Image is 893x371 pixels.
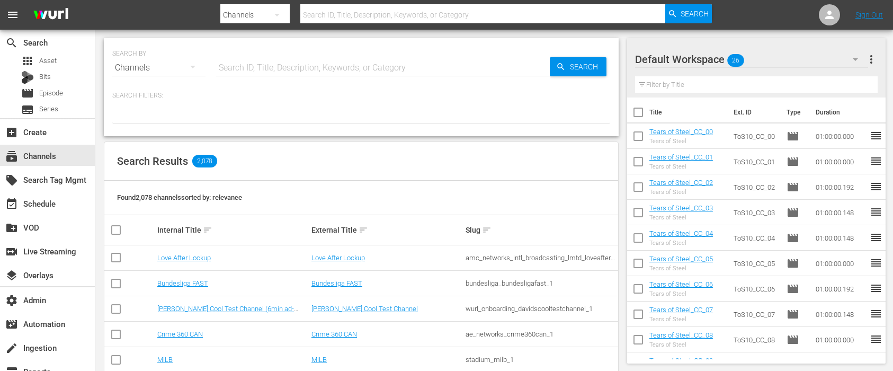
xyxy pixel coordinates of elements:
[729,276,783,302] td: ToS10_CC_06
[157,254,211,262] a: Love After Lockup
[649,290,713,297] div: Tears of Steel
[649,153,713,161] a: Tears of Steel_CC_01
[39,104,58,114] span: Series
[649,128,713,136] a: Tears of Steel_CC_00
[649,98,727,127] th: Title
[192,155,217,167] span: 2,078
[649,204,713,212] a: Tears of Steel_CC_03
[466,254,617,262] div: amc_networks_intl_broadcasting_lmtd_loveafterlockup_1
[811,302,870,327] td: 01:00:00.148
[729,200,783,225] td: ToS10_CC_03
[649,229,713,237] a: Tears of Steel_CC_04
[787,232,799,244] span: Episode
[157,330,203,338] a: Crime 360 CAN
[112,91,610,100] p: Search Filters:
[39,88,63,99] span: Episode
[787,308,799,321] span: Episode
[727,98,780,127] th: Ext. ID
[811,327,870,352] td: 01:00:00.000
[811,174,870,200] td: 01:00:00.192
[649,306,713,314] a: Tears of Steel_CC_07
[5,269,18,282] span: Overlays
[865,47,878,72] button: more_vert
[5,222,18,234] span: VOD
[25,3,76,28] img: ans4CAIJ8jUAAAAAAAAAAAAAAAAAAAAAAAAgQb4GAAAAAAAAAAAAAAAAAAAAAAAAJMjXAAAAAAAAAAAAAAAAAAAAAAAAgAT5G...
[787,130,799,143] span: Episode
[649,163,713,170] div: Tears of Steel
[649,331,713,339] a: Tears of Steel_CC_08
[665,4,712,23] button: Search
[865,53,878,66] span: more_vert
[466,305,617,313] div: wurl_onboarding_davidscooltestchannel_1
[811,123,870,149] td: 01:00:00.000
[787,181,799,193] span: Episode
[649,357,713,365] a: Tears of Steel_CC_09
[729,225,783,251] td: ToS10_CC_04
[811,149,870,174] td: 01:00:00.000
[5,126,18,139] span: Create
[729,251,783,276] td: ToS10_CC_05
[649,189,713,196] div: Tears of Steel
[729,174,783,200] td: ToS10_CC_02
[5,342,18,355] span: Ingestion
[466,330,617,338] div: ae_networks_crime360can_1
[5,294,18,307] span: Admin
[811,276,870,302] td: 01:00:00.192
[39,56,57,66] span: Asset
[482,225,492,235] span: sort
[649,280,713,288] a: Tears of Steel_CC_06
[729,149,783,174] td: ToS10_CC_01
[466,279,617,287] div: bundesliga_bundesligafast_1
[787,155,799,168] span: Episode
[157,356,173,364] a: MiLB
[311,224,462,236] div: External Title
[870,180,882,193] span: reorder
[566,57,606,76] span: Search
[855,11,883,19] a: Sign Out
[311,356,327,364] a: MiLB
[311,305,418,313] a: [PERSON_NAME] Cool Test Channel
[780,98,809,127] th: Type
[21,103,34,116] span: Series
[5,318,18,331] span: Automation
[787,333,799,346] span: Episode
[811,200,870,225] td: 01:00:00.148
[5,245,18,258] span: Live Streaming
[5,174,18,187] span: Search Tag Mgmt
[870,155,882,167] span: reorder
[311,330,357,338] a: Crime 360 CAN
[811,251,870,276] td: 01:00:00.000
[6,8,19,21] span: menu
[870,231,882,244] span: reorder
[5,37,18,49] span: Search
[787,206,799,219] span: Episode
[870,333,882,346] span: reorder
[649,255,713,263] a: Tears of Steel_CC_05
[157,305,298,321] a: [PERSON_NAME] Cool Test Channel (6min ad-load)
[870,206,882,218] span: reorder
[21,87,34,100] span: Episode
[117,155,188,167] span: Search Results
[635,45,868,74] div: Default Workspace
[550,57,606,76] button: Search
[870,282,882,295] span: reorder
[729,302,783,327] td: ToS10_CC_07
[870,307,882,320] span: reorder
[649,138,713,145] div: Tears of Steel
[727,49,744,72] span: 26
[21,71,34,84] div: Bits
[311,254,365,262] a: Love After Lockup
[809,98,873,127] th: Duration
[203,225,212,235] span: sort
[117,193,242,201] span: Found 2,078 channels sorted by: relevance
[649,240,713,246] div: Tears of Steel
[787,257,799,270] span: Episode
[5,150,18,163] span: Channels
[466,356,617,364] div: stadium_milb_1
[729,123,783,149] td: ToS10_CC_00
[39,72,51,82] span: Bits
[787,282,799,295] span: Episode
[870,129,882,142] span: reorder
[112,53,206,83] div: Channels
[649,316,713,323] div: Tears of Steel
